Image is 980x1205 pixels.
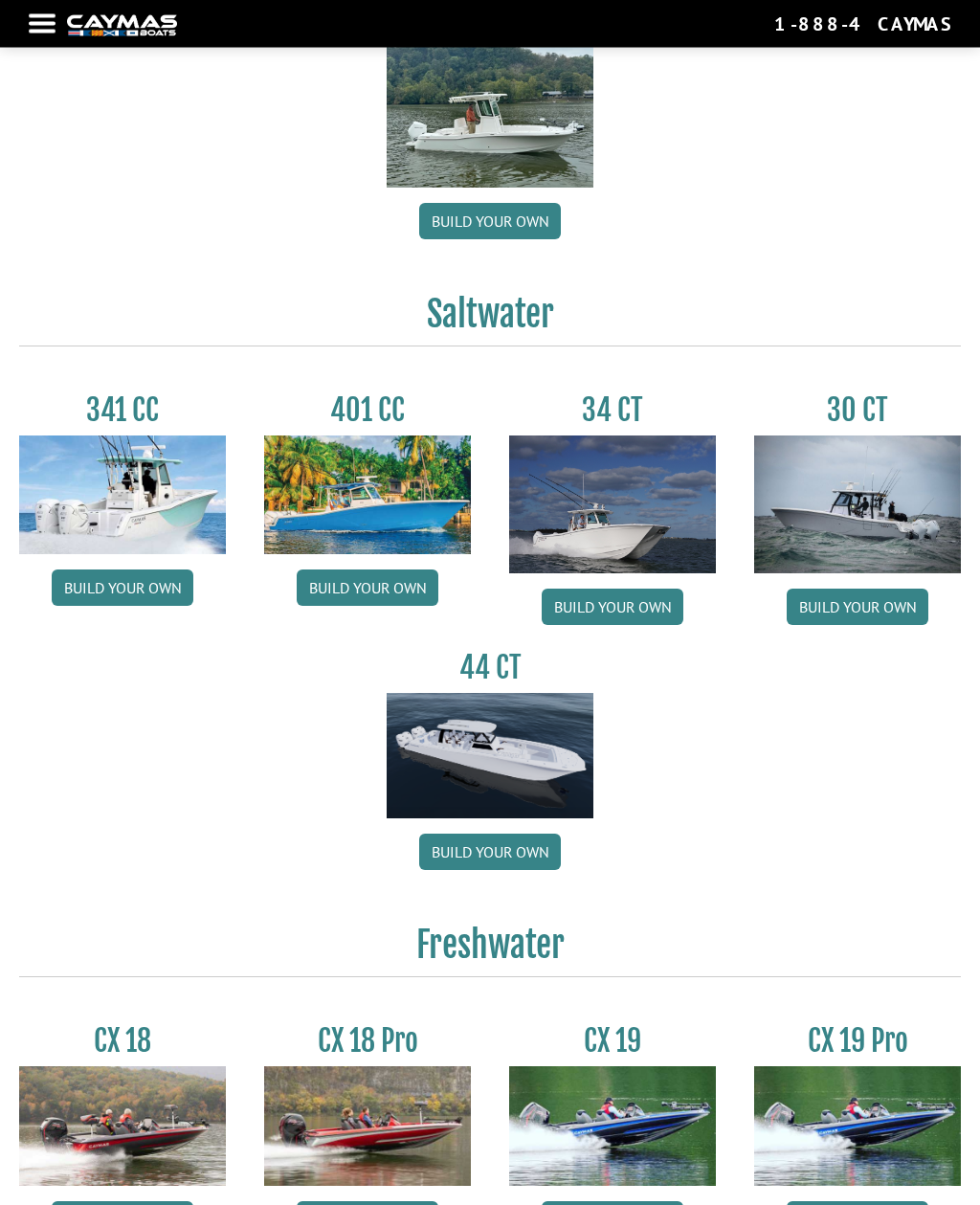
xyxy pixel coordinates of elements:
h3: 30 CT [754,393,961,429]
img: 30_CT_photo_shoot_for_caymas_connect.jpg [754,436,961,574]
img: 401CC_thumb.pg.jpg [264,436,471,555]
img: CX-18SS_thumbnail.jpg [264,1067,471,1186]
img: 341CC-thumbjpg.jpg [19,436,226,555]
a: Build your own [542,590,683,626]
img: CX19_thumbnail.jpg [509,1067,716,1186]
h3: 34 CT [509,393,716,429]
img: CX-18S_thumbnail.jpg [19,1067,226,1186]
a: Build your own [419,204,561,240]
h3: 341 CC [19,393,226,429]
img: CX19_thumbnail.jpg [754,1067,961,1186]
h3: CX 18 Pro [264,1024,471,1060]
h2: Freshwater [19,925,961,978]
img: Caymas_34_CT_pic_1.jpg [509,436,716,574]
h2: Saltwater [19,294,961,347]
a: Build your own [787,590,928,626]
img: white-logo-c9c8dbefe5ff5ceceb0f0178aa75bf4bb51f6bca0971e226c86eb53dfe498488.png [67,15,177,35]
h3: 401 CC [264,393,471,429]
a: Build your own [297,570,438,607]
h3: CX 19 Pro [754,1024,961,1060]
div: 1-888-4CAYMAS [774,11,951,36]
img: 44ct_background.png [387,694,593,819]
h3: CX 18 [19,1024,226,1060]
h3: CX 19 [509,1024,716,1060]
a: Build your own [419,835,561,871]
img: 24_HB_thumbnail.jpg [387,33,593,189]
a: Build your own [52,570,193,607]
h3: 44 CT [387,651,593,686]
